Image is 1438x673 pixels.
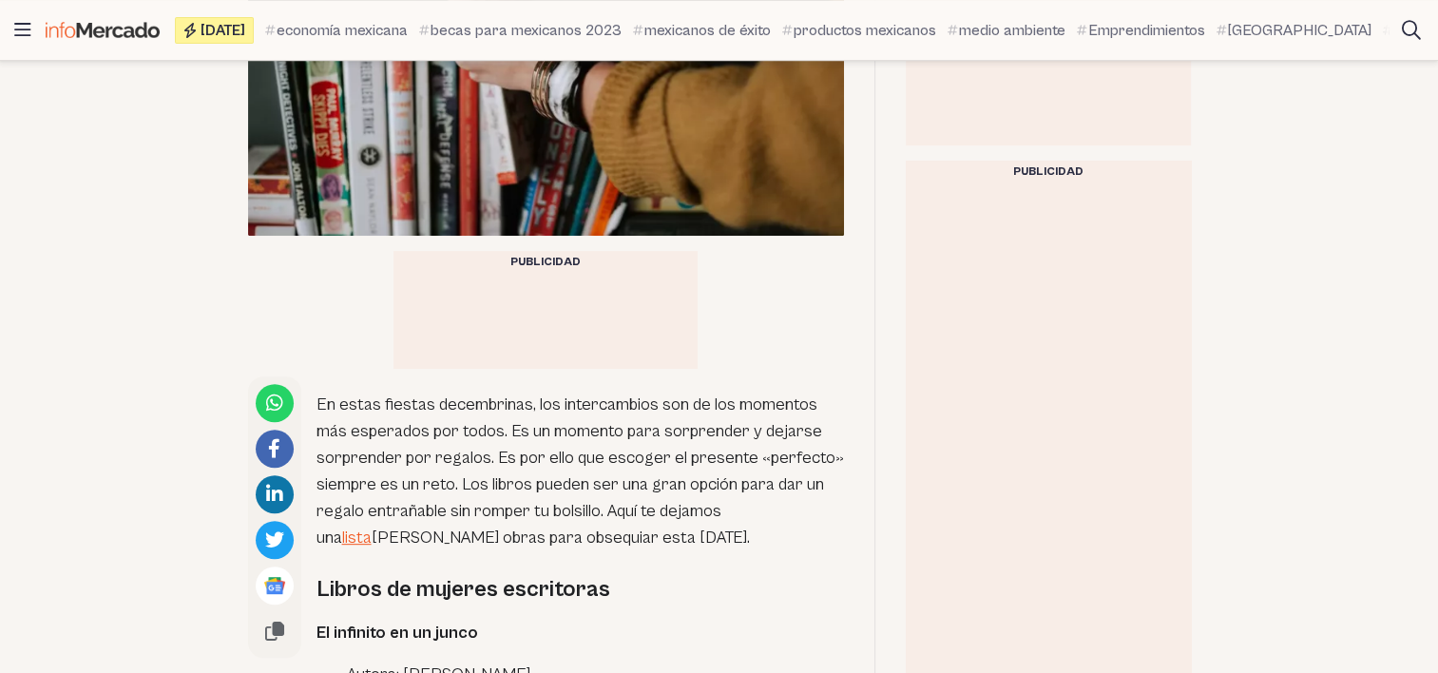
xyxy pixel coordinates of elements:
[277,19,408,42] span: economía mexicana
[316,392,844,551] p: En estas fiestas decembrinas, los intercambios son de los momentos más esperados por todos. Es un...
[201,23,245,38] span: [DATE]
[644,19,771,42] span: mexicanos de éxito
[419,19,622,42] a: becas para mexicanos 2023
[431,19,622,42] span: becas para mexicanos 2023
[906,161,1191,183] div: Publicidad
[342,528,372,548] a: lista
[393,251,698,274] div: Publicidad
[316,623,478,643] strong: El infinito en un junco
[794,19,936,42] span: productos mexicanos
[1088,19,1205,42] span: Emprendimientos
[1228,19,1371,42] span: [GEOGRAPHIC_DATA]
[1217,19,1371,42] a: [GEOGRAPHIC_DATA]
[782,19,936,42] a: productos mexicanos
[1077,19,1205,42] a: Emprendimientos
[948,19,1065,42] a: medio ambiente
[316,574,844,605] h2: Libros de mujeres escritoras
[959,19,1065,42] span: medio ambiente
[633,19,771,42] a: mexicanos de éxito
[46,22,160,38] img: Infomercado México logo
[263,574,286,597] img: Google News logo
[265,19,408,42] a: economía mexicana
